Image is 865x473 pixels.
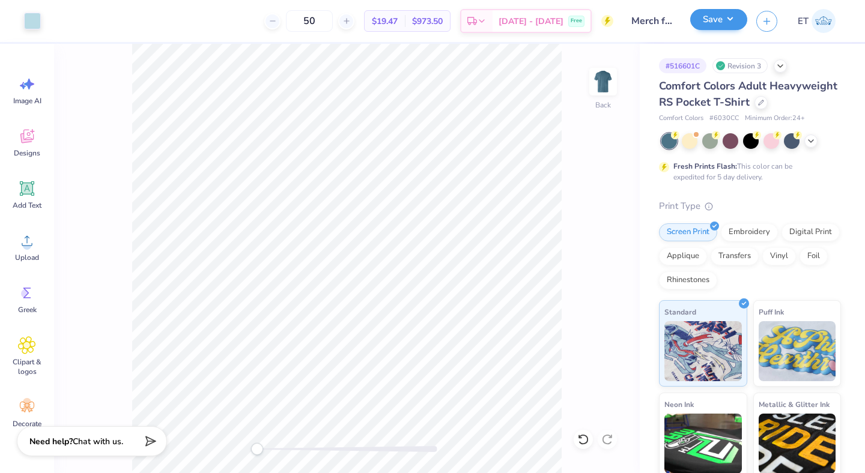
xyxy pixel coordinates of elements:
div: Print Type [659,199,841,213]
span: # 6030CC [709,113,739,124]
span: ET [798,14,809,28]
div: Accessibility label [251,443,263,455]
span: Decorate [13,419,41,429]
div: Applique [659,247,707,265]
div: Vinyl [762,247,796,265]
span: [DATE] - [DATE] [499,15,563,28]
span: $19.47 [372,15,398,28]
span: $973.50 [412,15,443,28]
span: Metallic & Glitter Ink [759,398,830,411]
strong: Need help? [29,436,73,447]
img: Standard [664,321,742,381]
div: Foil [800,247,828,265]
input: – – [286,10,333,32]
span: Free [571,17,582,25]
div: Back [595,100,611,110]
div: This color can be expedited for 5 day delivery. [673,161,821,182]
img: Elaina Thomas [812,9,836,33]
span: Standard [664,306,696,318]
span: Clipart & logos [7,357,47,376]
span: Image AI [13,96,41,106]
span: Designs [14,148,40,158]
span: Add Text [13,200,41,210]
div: Digital Print [782,223,840,241]
strong: Fresh Prints Flash: [673,161,737,171]
span: Puff Ink [759,306,784,318]
span: Chat with us. [73,436,123,447]
div: Revision 3 [712,58,768,73]
div: Rhinestones [659,271,717,289]
span: Greek [18,305,37,315]
div: Screen Print [659,223,717,241]
div: Embroidery [721,223,778,241]
a: ET [792,9,841,33]
span: Comfort Colors Adult Heavyweight RS Pocket T-Shirt [659,79,837,109]
img: Back [591,70,615,94]
span: Minimum Order: 24 + [745,113,805,124]
button: Save [690,9,747,30]
span: Upload [15,253,39,262]
div: Transfers [711,247,759,265]
div: # 516601C [659,58,706,73]
span: Neon Ink [664,398,694,411]
span: Comfort Colors [659,113,703,124]
img: Puff Ink [759,321,836,381]
input: Untitled Design [622,9,681,33]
